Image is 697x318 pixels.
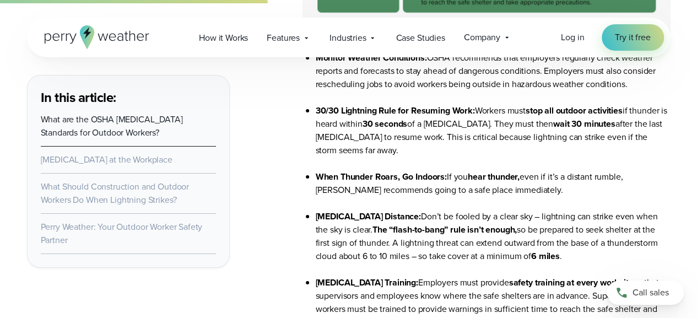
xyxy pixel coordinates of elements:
strong: The “flash-to-bang” rule isn’t enough, [372,223,517,236]
a: Case Studies [386,26,454,49]
strong: stop all outdoor activities [526,104,623,117]
a: How it Works [190,26,257,49]
a: Perry Weather: Your Outdoor Worker Safety Partner [41,220,203,246]
strong: hear thunder, [468,170,520,183]
span: Case Studies [396,31,445,45]
strong: Monitor Weather Conditions: [316,51,427,64]
a: What Should Construction and Outdoor Workers Do When Lightning Strikes? [41,180,190,206]
strong: 30/30 Lightning Rule for Resuming Work: [316,104,475,117]
a: Call sales [607,281,684,305]
strong: When Thunder Roars, Go Indoors: [316,170,447,183]
a: Try it free [602,24,663,51]
h3: In this article: [41,89,216,106]
li: Workers must if thunder is heard within of a [MEDICAL_DATA]. They must then after the last [MEDIC... [316,104,671,170]
li: Don’t be fooled by a clear sky – lightning can strike even when the sky is clear. so be prepared ... [316,210,671,276]
strong: safety training at every worksite [509,276,633,289]
a: [MEDICAL_DATA] at the Workplace [41,153,172,166]
li: OSHA recommends that employers regularly check weather reports and forecasts to stay ahead of dan... [316,51,671,104]
span: Features [267,31,300,45]
strong: [MEDICAL_DATA] Training: [316,276,418,289]
a: What are the OSHA [MEDICAL_DATA] Standards for Outdoor Workers? [41,113,183,139]
strong: wait 30 minutes [553,117,615,130]
a: Log in [561,31,584,44]
strong: 6 miles [531,250,560,262]
strong: [MEDICAL_DATA] Distance: [316,210,421,223]
span: Call sales [633,286,669,299]
span: How it Works [199,31,248,45]
span: Try it free [615,31,650,44]
span: Industries [329,31,366,45]
strong: 30 seconds [363,117,407,130]
span: Company [464,31,500,44]
li: If you even if it’s a distant rumble, [PERSON_NAME] recommends going to a safe place immediately. [316,170,671,210]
